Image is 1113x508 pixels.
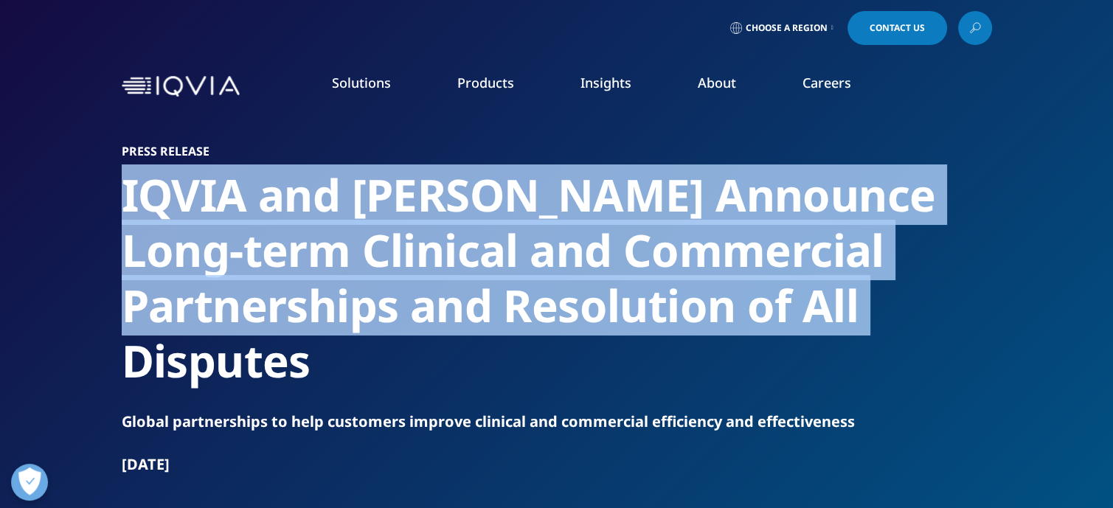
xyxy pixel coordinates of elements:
[332,74,391,91] a: Solutions
[122,454,992,475] div: [DATE]
[122,411,992,432] div: Global partnerships to help customers improve clinical and commercial efficiency and effectiveness
[870,24,925,32] span: Contact Us
[802,74,851,91] a: Careers
[122,76,240,97] img: IQVIA Healthcare Information Technology and Pharma Clinical Research Company
[847,11,947,45] a: Contact Us
[246,52,992,121] nav: Primary
[746,22,828,34] span: Choose a Region
[122,167,992,389] h2: IQVIA and [PERSON_NAME] Announce Long-term Clinical and Commercial Partnerships and Resolution of...
[580,74,631,91] a: Insights
[457,74,514,91] a: Products
[698,74,736,91] a: About
[11,464,48,501] button: 優先設定センターを開く
[122,144,992,159] h1: Press Release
